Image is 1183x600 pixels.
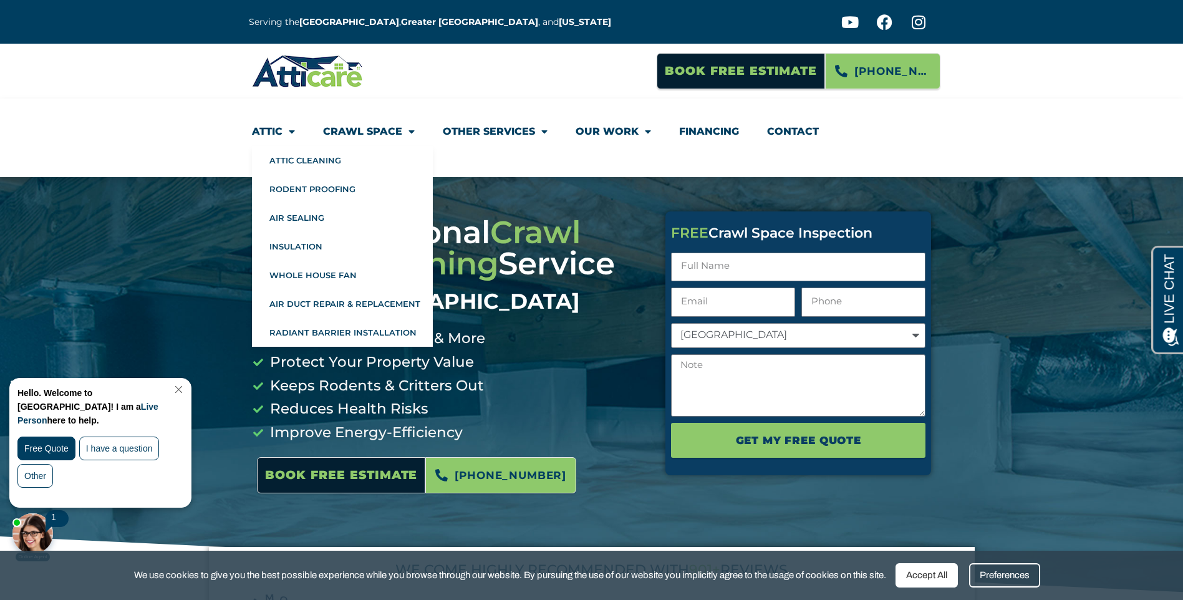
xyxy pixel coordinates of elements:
a: [PHONE_NUMBER] [825,53,940,89]
a: Our Work [576,117,651,146]
nav: Menu [252,117,932,158]
span: Reduces Health Risks [267,397,428,421]
p: Serving the , , and [249,15,620,29]
span: Improve Energy-Efficiency [267,421,463,445]
input: Email [671,288,795,317]
span: Opens a chat window [31,10,100,26]
a: [US_STATE] [559,16,611,27]
span: FREE [671,225,708,241]
span: Book Free Estimate [265,463,417,487]
span: [PHONE_NUMBER] [455,465,566,486]
a: Attic [252,117,295,146]
a: Financing [679,117,739,146]
a: [GEOGRAPHIC_DATA] [299,16,399,27]
div: in the [GEOGRAPHIC_DATA] [252,289,647,314]
span: [PHONE_NUMBER] [854,60,930,82]
div: Accept All [896,563,958,588]
div: Crawl Space Inspection [671,226,925,240]
a: Air Duct Repair & Replacement [252,289,433,318]
ul: Attic [252,146,433,347]
a: Crawl Space [323,117,415,146]
a: Attic Cleaning [252,146,433,175]
a: Air Sealing [252,203,433,232]
span: Book Free Estimate [665,59,817,83]
div: Preferences [969,563,1040,588]
a: Insulation [252,232,433,261]
iframe: Chat Invitation [6,375,206,563]
a: Greater [GEOGRAPHIC_DATA] [401,16,538,27]
a: Book Free Estimate [257,457,425,493]
input: Full Name [671,253,925,282]
a: Other Services [443,117,548,146]
span: Get My FREE Quote [736,430,861,451]
span: Keeps Rodents & Critters Out [267,374,484,398]
button: Get My FREE Quote [671,423,925,458]
a: Contact [767,117,819,146]
span: We use cookies to give you the best possible experience while you browse through our website. By ... [134,568,886,583]
a: Radiant Barrier Installation [252,318,433,347]
a: Whole House Fan [252,261,433,289]
a: Book Free Estimate [657,53,825,89]
a: Rodent Proofing [252,175,433,203]
input: Only numbers and phone characters (#, -, *, etc) are accepted. [801,288,925,317]
h3: #1 Professional Service [252,217,647,314]
a: [PHONE_NUMBER] [425,457,576,493]
span: Protect Your Property Value [267,351,474,374]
